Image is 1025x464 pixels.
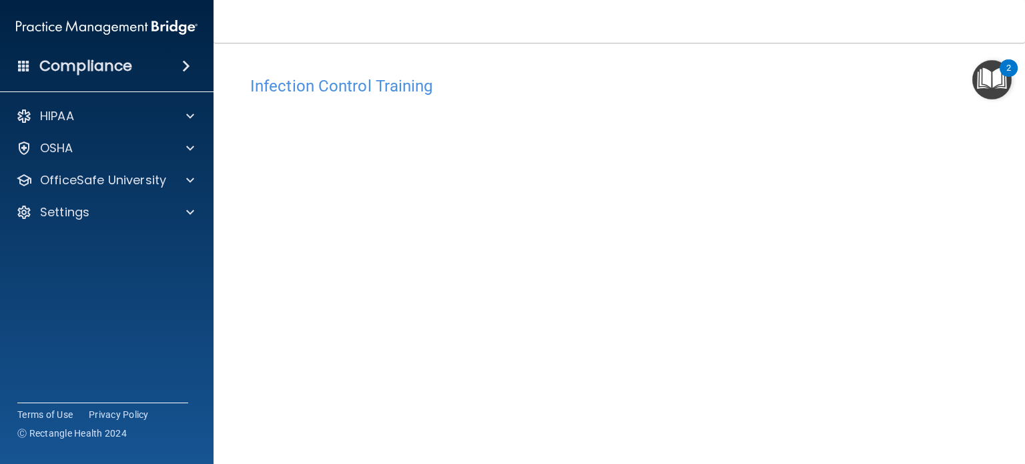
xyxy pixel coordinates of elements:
a: Settings [16,204,194,220]
p: HIPAA [40,108,74,124]
a: OSHA [16,140,194,156]
p: OSHA [40,140,73,156]
h4: Infection Control Training [250,77,988,95]
img: PMB logo [16,14,198,41]
div: 2 [1006,68,1011,85]
a: HIPAA [16,108,194,124]
h4: Compliance [39,57,132,75]
p: Settings [40,204,89,220]
a: Privacy Policy [89,408,149,421]
a: OfficeSafe University [16,172,194,188]
p: OfficeSafe University [40,172,166,188]
a: Terms of Use [17,408,73,421]
span: Ⓒ Rectangle Health 2024 [17,427,127,440]
button: Open Resource Center, 2 new notifications [972,60,1012,99]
